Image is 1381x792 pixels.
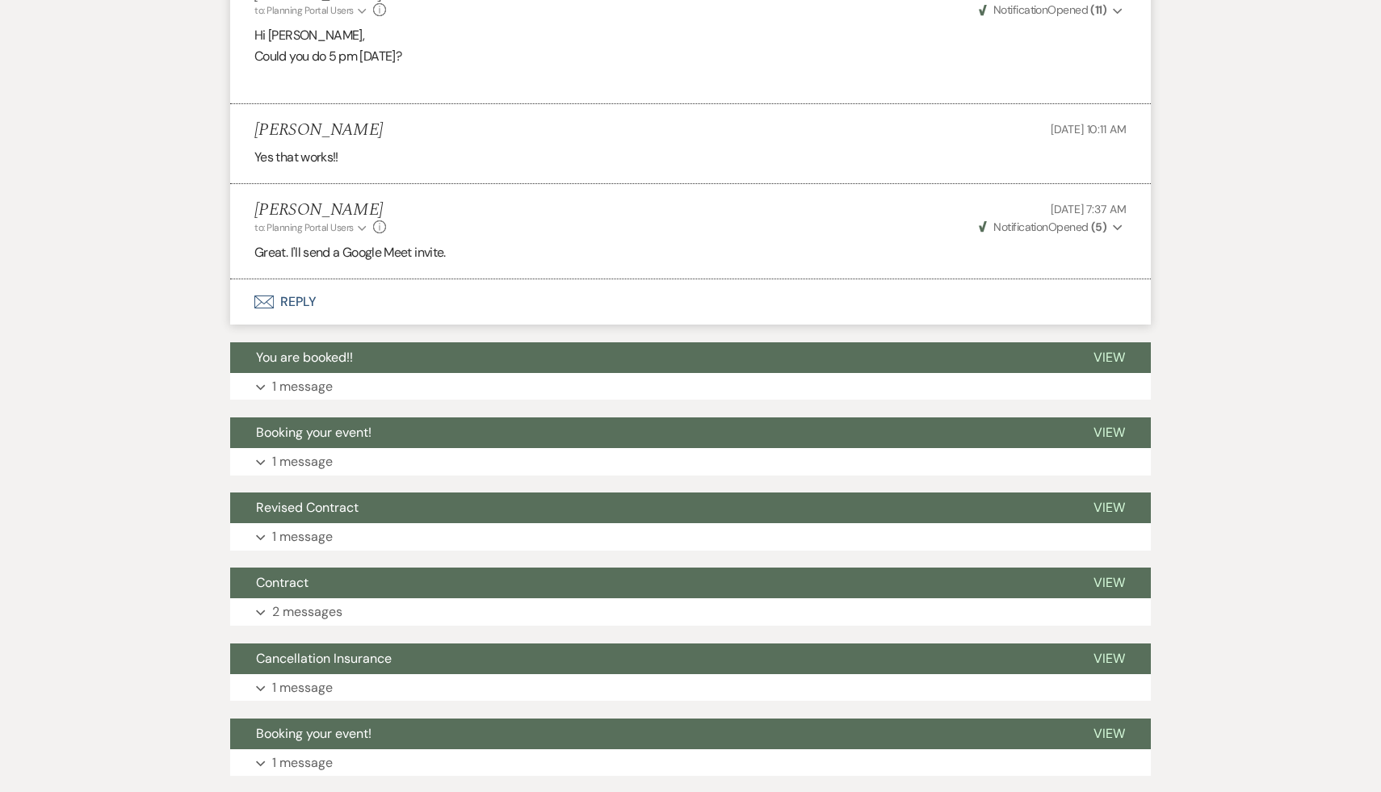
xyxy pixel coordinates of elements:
span: Cancellation Insurance [256,650,392,667]
span: Notification [993,2,1047,17]
button: Reply [230,279,1151,325]
span: View [1093,349,1125,366]
button: View [1068,417,1151,448]
span: Revised Contract [256,499,359,516]
button: View [1068,719,1151,749]
p: Yes that works!! [254,147,1127,168]
span: View [1093,499,1125,516]
p: 2 messages [272,601,342,622]
button: 1 message [230,674,1151,702]
span: View [1093,424,1125,441]
button: You are booked!! [230,342,1068,373]
p: 1 message [272,677,333,698]
p: 1 message [272,451,333,472]
strong: ( 11 ) [1090,2,1106,17]
button: NotificationOpened (5) [976,219,1127,236]
p: Hi [PERSON_NAME], [254,25,1127,46]
span: Opened [979,220,1106,234]
span: Booking your event! [256,424,371,441]
strong: ( 5 ) [1091,220,1106,234]
button: View [1068,568,1151,598]
span: View [1093,650,1125,667]
span: View [1093,725,1125,742]
span: [DATE] 7:37 AM [1051,202,1127,216]
button: View [1068,342,1151,373]
p: 1 message [272,526,333,547]
h5: [PERSON_NAME] [254,200,386,220]
span: You are booked!! [256,349,353,366]
p: 1 message [272,752,333,773]
span: Opened [979,2,1107,17]
button: 1 message [230,523,1151,551]
button: Contract [230,568,1068,598]
span: Notification [993,220,1047,234]
p: Great. I'll send a Google Meet invite. [254,242,1127,263]
button: to: Planning Portal Users [254,220,369,235]
button: Booking your event! [230,417,1068,448]
span: View [1093,574,1125,591]
span: Booking your event! [256,725,371,742]
button: Booking your event! [230,719,1068,749]
button: 1 message [230,373,1151,400]
button: 1 message [230,749,1151,777]
button: NotificationOpened (11) [976,2,1127,19]
span: to: Planning Portal Users [254,221,354,234]
span: Contract [256,574,309,591]
button: 1 message [230,448,1151,476]
button: View [1068,492,1151,523]
p: Could you do 5 pm [DATE]? [254,46,1127,67]
button: Cancellation Insurance [230,643,1068,674]
button: Revised Contract [230,492,1068,523]
h5: [PERSON_NAME] [254,120,383,140]
button: View [1068,643,1151,674]
p: 1 message [272,376,333,397]
button: 2 messages [230,598,1151,626]
span: [DATE] 10:11 AM [1051,122,1127,136]
span: to: Planning Portal Users [254,4,354,17]
button: to: Planning Portal Users [254,3,369,18]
